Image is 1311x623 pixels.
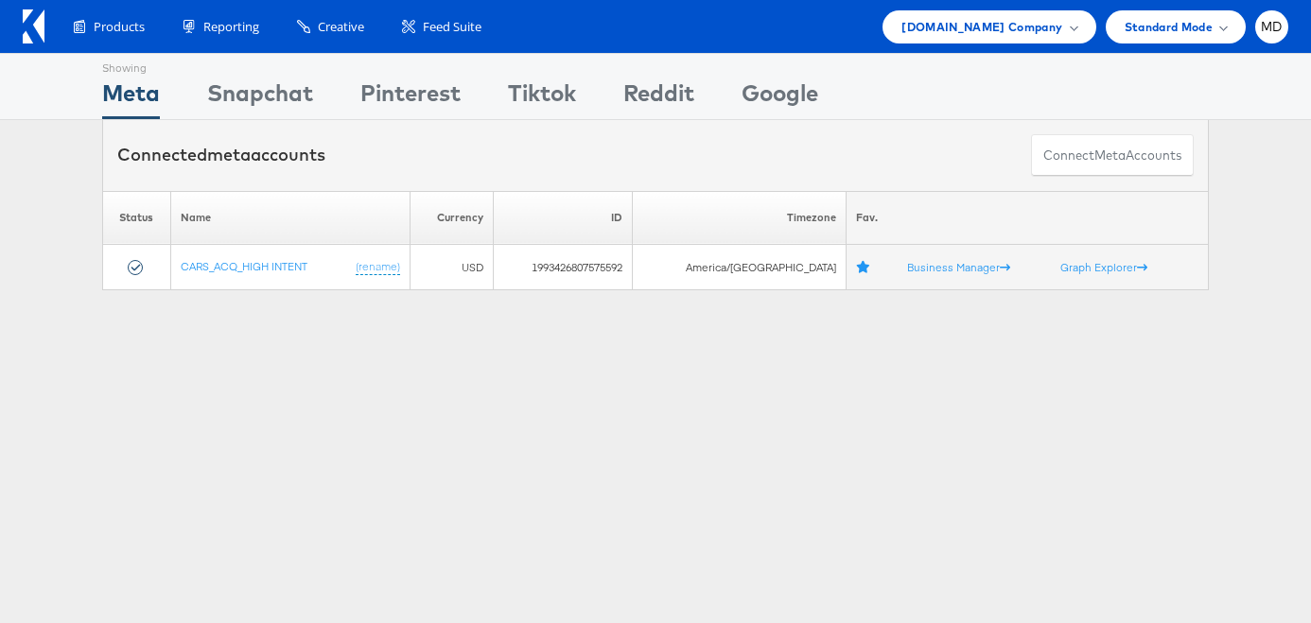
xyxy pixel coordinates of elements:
span: Creative [318,18,364,36]
a: Business Manager [907,260,1010,274]
th: ID [494,191,633,245]
button: ConnectmetaAccounts [1031,134,1194,177]
th: Timezone [632,191,846,245]
th: Currency [411,191,494,245]
span: Products [94,18,145,36]
div: Connected accounts [117,143,325,167]
span: Feed Suite [423,18,481,36]
a: CARS_ACQ_HIGH INTENT [181,259,307,273]
div: Tiktok [508,77,576,119]
div: Showing [102,54,160,77]
td: 1993426807575592 [494,245,633,290]
div: Reddit [623,77,694,119]
th: Status [103,191,171,245]
a: Graph Explorer [1060,260,1147,274]
span: meta [207,144,251,165]
td: USD [411,245,494,290]
a: (rename) [356,259,400,275]
td: America/[GEOGRAPHIC_DATA] [632,245,846,290]
div: Google [742,77,818,119]
span: MD [1261,21,1283,33]
div: Snapchat [207,77,313,119]
th: Name [170,191,411,245]
span: Standard Mode [1125,17,1213,37]
div: Pinterest [360,77,461,119]
span: [DOMAIN_NAME] Company [901,17,1062,37]
span: meta [1094,147,1126,164]
span: Reporting [203,18,259,36]
div: Meta [102,77,160,119]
